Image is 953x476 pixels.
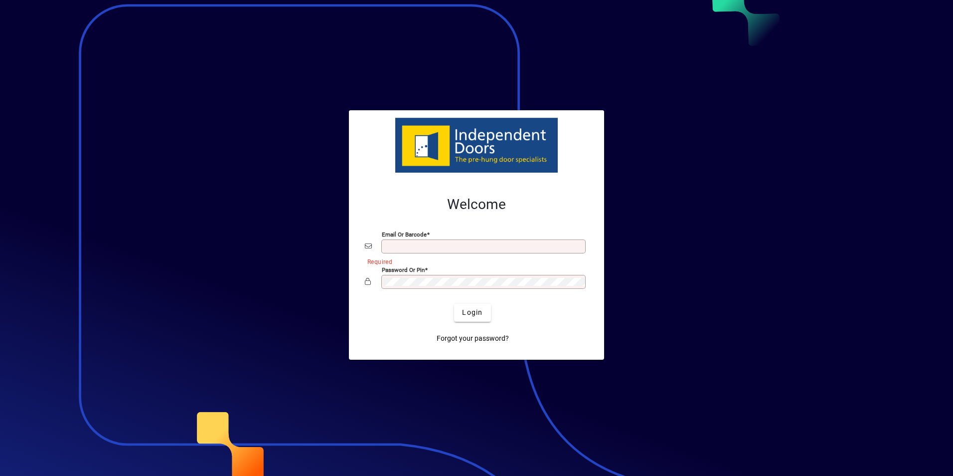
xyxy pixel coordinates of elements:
span: Forgot your password? [437,333,509,344]
a: Forgot your password? [433,330,513,348]
mat-label: Email or Barcode [382,231,427,238]
mat-label: Password or Pin [382,266,425,273]
h2: Welcome [365,196,588,213]
mat-error: Required [367,256,580,266]
span: Login [462,307,482,318]
button: Login [454,304,490,322]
